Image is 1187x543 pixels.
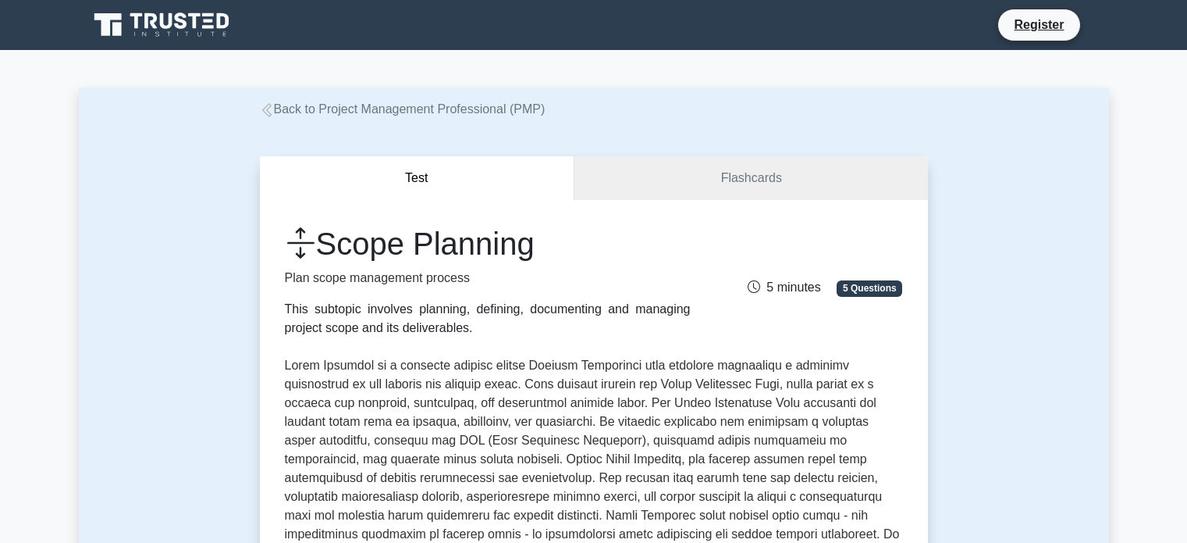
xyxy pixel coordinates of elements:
[285,225,691,263] h1: Scope Planning
[1004,15,1073,34] a: Register
[285,269,691,288] p: Plan scope management process
[748,280,820,294] span: 5 minutes
[574,156,927,201] a: Flashcards
[260,156,575,201] button: Test
[260,102,546,116] a: Back to Project Management Professional (PMP)
[837,280,902,296] span: 5 Questions
[285,300,691,338] div: This subtopic involves planning, defining, documenting and managing project scope and its deliver...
